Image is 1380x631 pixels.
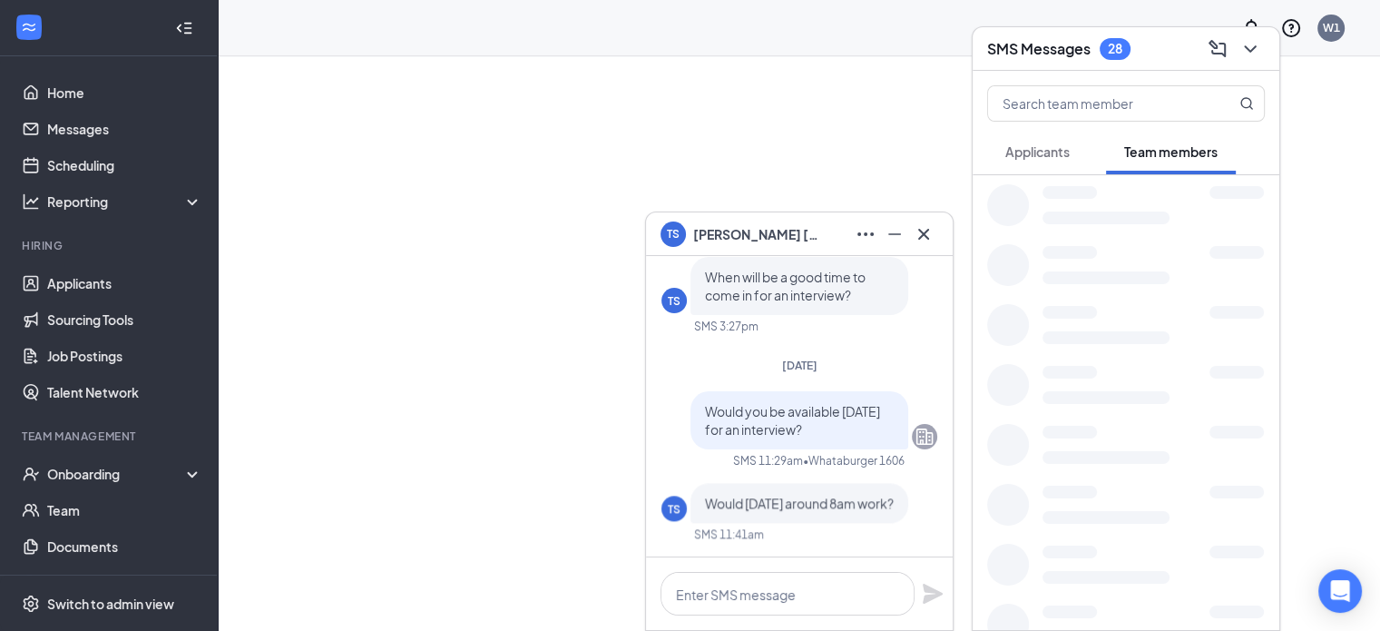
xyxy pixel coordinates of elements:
[694,527,764,542] div: SMS 11:41am
[47,265,202,301] a: Applicants
[1239,96,1254,111] svg: MagnifyingGlass
[1005,143,1070,160] span: Applicants
[1323,20,1340,35] div: W1
[22,595,40,613] svg: Settings
[733,453,803,468] div: SMS 11:29am
[705,269,866,303] span: When will be a good time to come in for an interview?
[175,19,193,37] svg: Collapse
[909,220,938,249] button: Cross
[47,147,202,183] a: Scheduling
[1124,143,1218,160] span: Team members
[47,528,202,565] a: Documents
[1280,17,1302,39] svg: QuestionInfo
[47,338,202,374] a: Job Postings
[987,39,1091,59] h3: SMS Messages
[914,426,935,448] svg: Company
[782,359,817,372] span: [DATE]
[20,18,38,36] svg: WorkstreamLogo
[803,453,905,468] span: • Whataburger 1606
[47,465,187,483] div: Onboarding
[1318,569,1362,613] div: Open Intercom Messenger
[668,293,680,309] div: TS
[913,223,935,245] svg: Cross
[47,74,202,111] a: Home
[47,595,174,613] div: Switch to admin view
[1207,38,1228,60] svg: ComposeMessage
[22,429,199,444] div: Team Management
[705,403,880,438] span: Would you be available [DATE] for an interview?
[22,465,40,483] svg: UserCheck
[22,238,199,253] div: Hiring
[693,224,820,244] span: [PERSON_NAME] [GEOGRAPHIC_DATA]
[1236,35,1265,64] button: ChevronDown
[1203,35,1232,64] button: ComposeMessage
[694,319,759,334] div: SMS 3:27pm
[851,220,880,249] button: Ellipses
[22,192,40,211] svg: Analysis
[668,501,680,517] div: TS
[47,111,202,147] a: Messages
[705,495,894,511] span: Would [DATE] around 8am work?
[47,492,202,528] a: Team
[988,86,1203,121] input: Search team member
[855,223,876,245] svg: Ellipses
[884,223,905,245] svg: Minimize
[1240,17,1262,39] svg: Notifications
[880,220,909,249] button: Minimize
[922,583,944,605] svg: Plane
[1239,38,1261,60] svg: ChevronDown
[47,301,202,338] a: Sourcing Tools
[1108,41,1122,56] div: 28
[47,565,202,601] a: Surveys
[47,192,203,211] div: Reporting
[47,374,202,410] a: Talent Network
